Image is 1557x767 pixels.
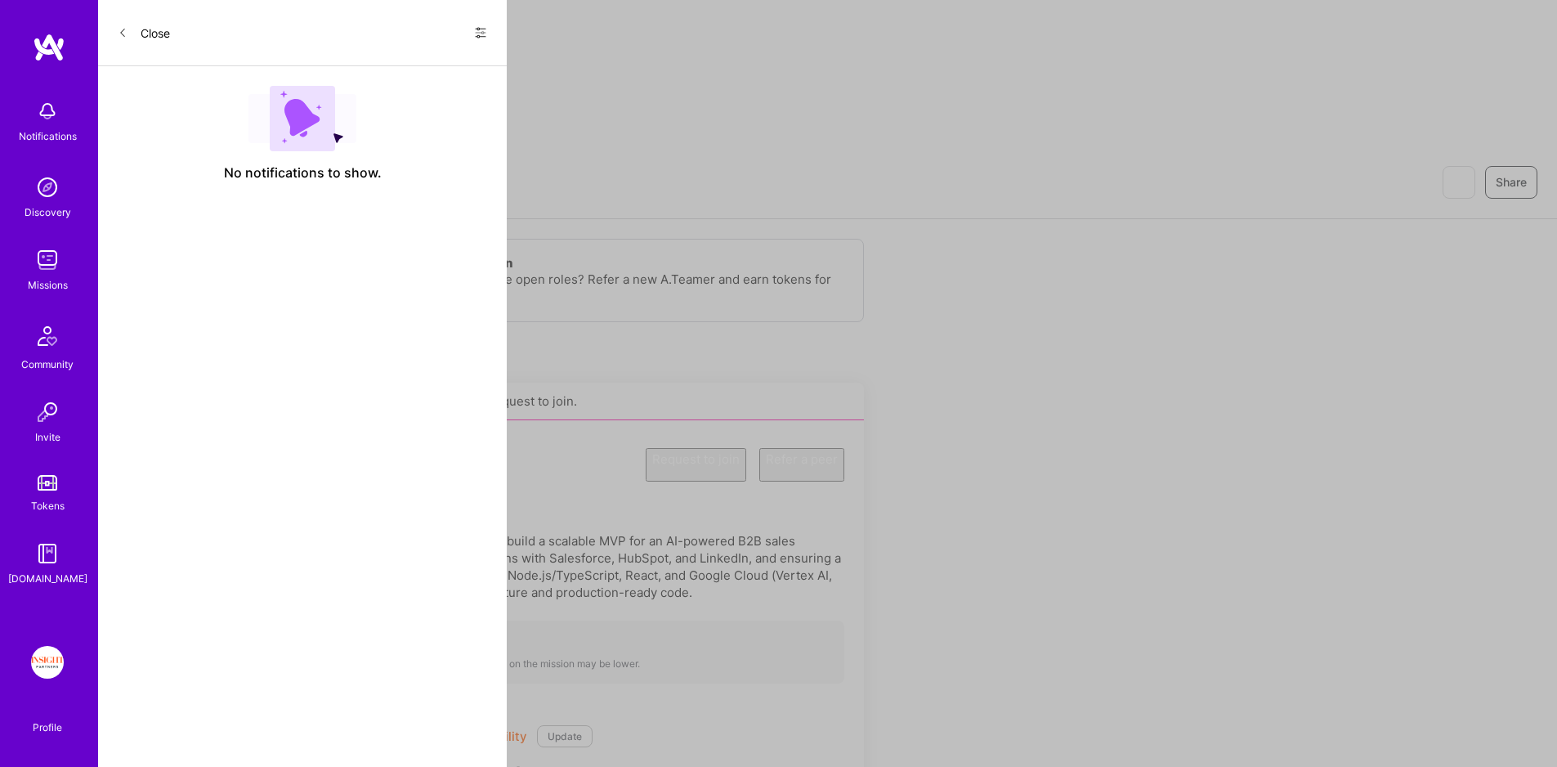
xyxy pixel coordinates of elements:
[31,396,64,428] img: Invite
[31,171,64,204] img: discovery
[35,428,60,446] div: Invite
[31,244,64,276] img: teamwork
[248,86,356,151] img: empty
[31,646,64,679] img: Insight Partners: Data & AI - Sourcing
[38,475,57,491] img: tokens
[27,702,68,734] a: Profile
[224,164,382,182] span: No notifications to show.
[28,276,68,294] div: Missions
[8,570,87,587] div: [DOMAIN_NAME]
[31,497,65,514] div: Tokens
[33,719,62,734] div: Profile
[25,204,71,221] div: Discovery
[19,128,77,145] div: Notifications
[27,646,68,679] a: Insight Partners: Data & AI - Sourcing
[33,33,65,62] img: logo
[31,95,64,128] img: bell
[28,316,67,356] img: Community
[31,537,64,570] img: guide book
[21,356,74,373] div: Community
[118,20,170,46] button: Close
